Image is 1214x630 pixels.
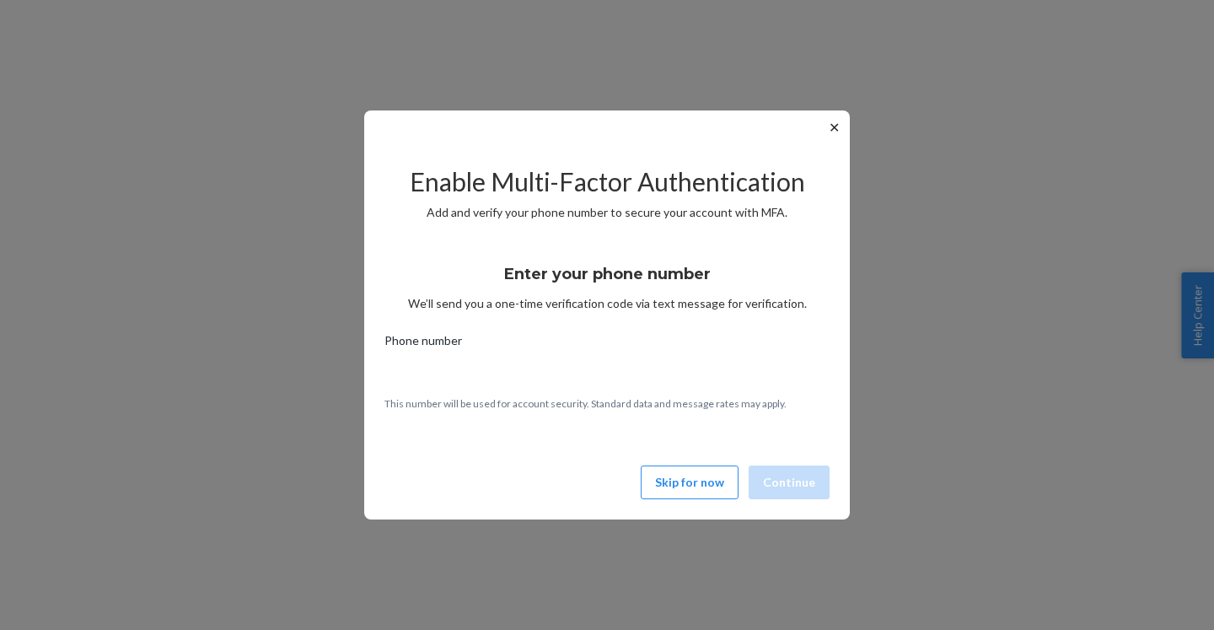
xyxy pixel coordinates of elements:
[384,250,830,312] div: We’ll send you a one-time verification code via text message for verification.
[384,168,830,196] h2: Enable Multi-Factor Authentication
[641,466,739,499] button: Skip for now
[384,204,830,221] p: Add and verify your phone number to secure your account with MFA.
[384,396,830,411] p: This number will be used for account security. Standard data and message rates may apply.
[384,332,462,356] span: Phone number
[749,466,830,499] button: Continue
[504,263,711,285] h3: Enter your phone number
[825,117,843,137] button: ✕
